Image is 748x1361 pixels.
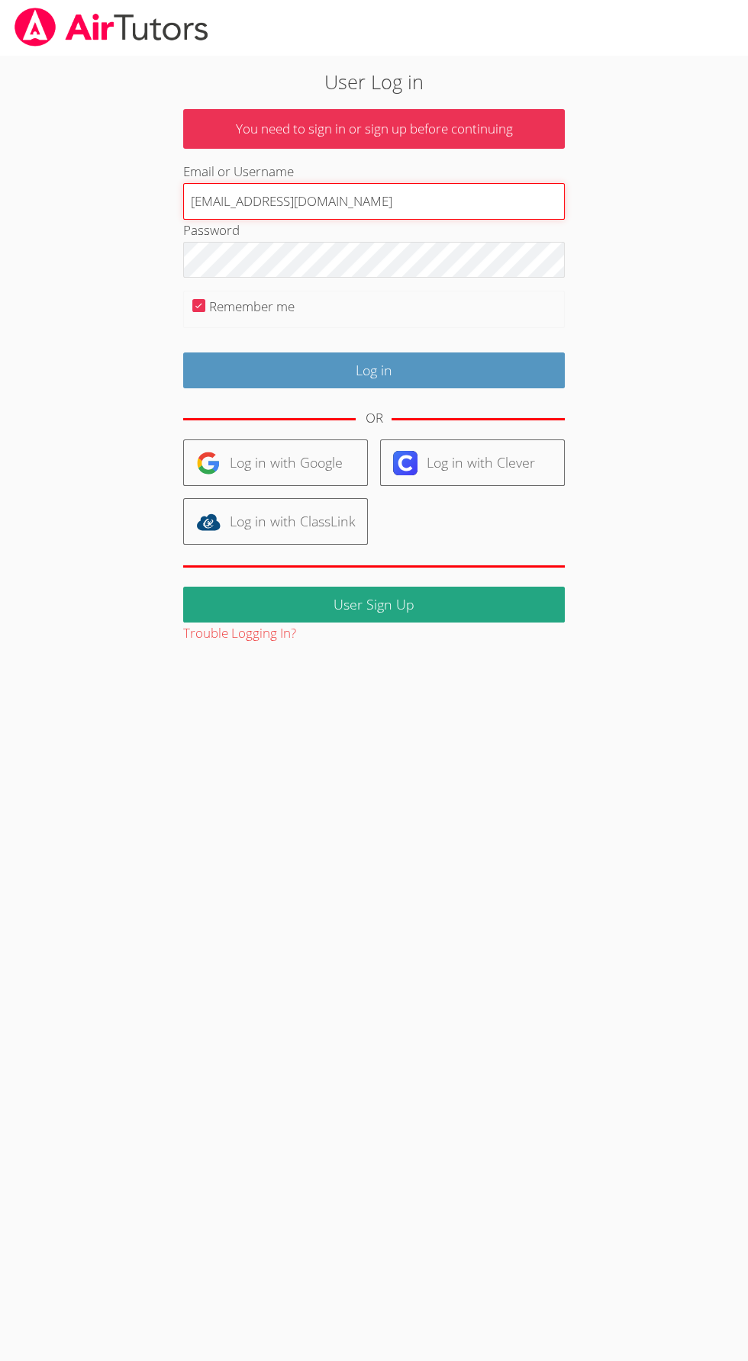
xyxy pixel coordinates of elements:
[183,221,240,239] label: Password
[183,352,565,388] input: Log in
[183,587,565,623] a: User Sign Up
[183,162,294,180] label: Email or Username
[196,451,221,475] img: google-logo-50288ca7cdecda66e5e0955fdab243c47b7ad437acaf1139b6f446037453330a.svg
[380,439,565,486] a: Log in with Clever
[196,510,221,534] img: classlink-logo-d6bb404cc1216ec64c9a2012d9dc4662098be43eaf13dc465df04b49fa7ab582.svg
[105,67,643,96] h2: User Log in
[13,8,210,47] img: airtutors_banner-c4298cdbf04f3fff15de1276eac7730deb9818008684d7c2e4769d2f7ddbe033.png
[183,109,565,150] p: You need to sign in or sign up before continuing
[183,439,368,486] a: Log in with Google
[365,407,382,430] div: OR
[183,498,368,545] a: Log in with ClassLink
[183,623,296,645] button: Trouble Logging In?
[393,451,418,475] img: clever-logo-6eab21bc6e7a338710f1a6ff85c0baf02591cd810cc4098c63d3a4b26e2feb20.svg
[209,298,295,315] label: Remember me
